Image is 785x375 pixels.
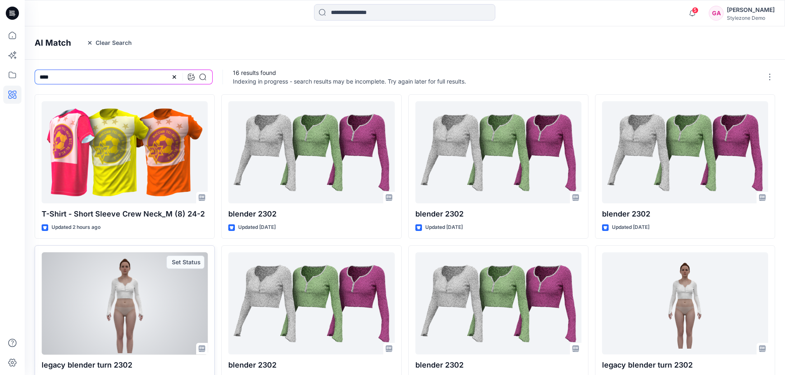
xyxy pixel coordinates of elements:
a: blender 2302 [415,101,581,203]
p: Updated [DATE] [425,223,463,232]
div: Stylezone Demo [727,15,775,21]
p: blender 2302 [228,208,394,220]
button: Clear Search [81,36,137,49]
a: legacy blender turn 2302 [42,252,208,354]
div: GA [709,6,724,21]
div: [PERSON_NAME] [727,5,775,15]
p: blender 2302 [228,359,394,371]
p: 16 results found [233,68,466,77]
a: blender 2302 [602,101,768,203]
p: Indexing in progress - search results may be incomplete. Try again later for full results. [233,77,466,86]
p: Updated [DATE] [238,223,276,232]
p: blender 2302 [415,359,581,371]
p: Updated [DATE] [612,223,649,232]
p: blender 2302 [415,208,581,220]
a: legacy blender turn 2302 [602,252,768,354]
h4: AI Match [35,38,71,48]
a: T-Shirt - Short Sleeve Crew Neck_M (8) 24-2 [42,101,208,203]
span: 5 [692,7,698,14]
p: legacy blender turn 2302 [602,359,768,371]
a: blender 2302 [228,252,394,354]
p: T-Shirt - Short Sleeve Crew Neck_M (8) 24-2 [42,208,208,220]
a: blender 2302 [415,252,581,354]
a: blender 2302 [228,101,394,203]
p: blender 2302 [602,208,768,220]
p: legacy blender turn 2302 [42,359,208,371]
p: Updated 2 hours ago [52,223,101,232]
